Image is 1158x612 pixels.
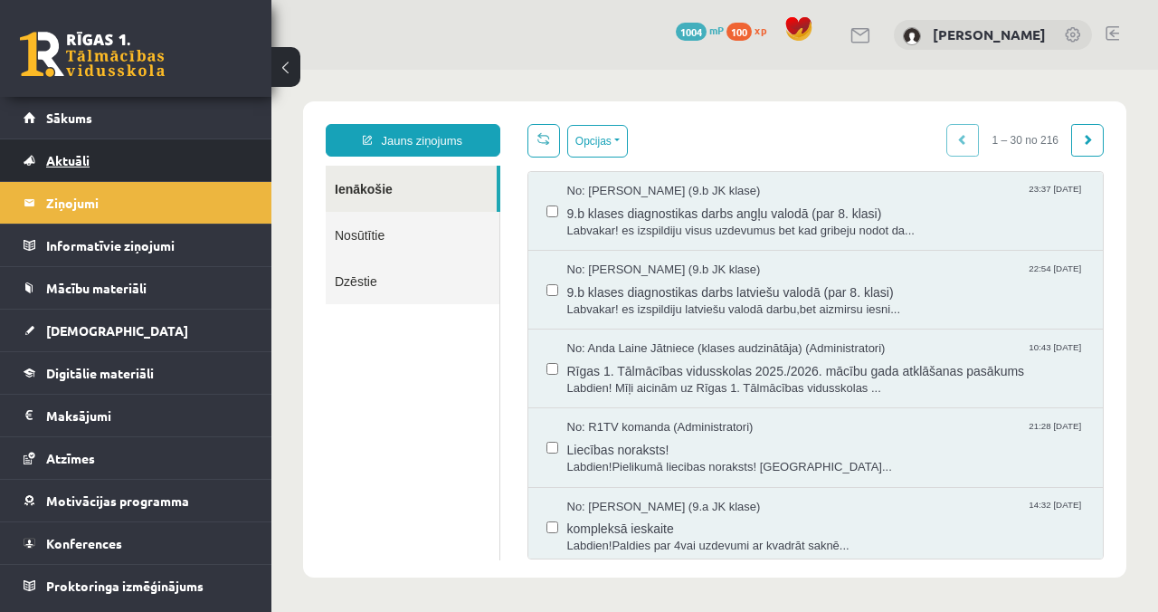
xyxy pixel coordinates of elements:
[54,54,229,87] a: Jauns ziņojums
[676,23,724,37] a: 1004 mP
[46,322,188,339] span: [DEMOGRAPHIC_DATA]
[46,395,249,436] legend: Maksājumi
[757,429,813,443] span: 14:32 [DATE]
[707,54,801,87] span: 1 – 30 no 216
[296,271,614,288] span: No: Anda Laine Jātniece (klases audzinātāja) (Administratori)
[46,225,249,266] legend: Informatīvie ziņojumi
[46,535,122,551] span: Konferences
[296,153,814,170] span: Labvakar! es izspildiju visus uzdevumus bet kad gribeju nodot da...
[24,182,249,224] a: Ziņojumi
[296,311,814,328] span: Labdien! Mīļi aicinām uz Rīgas 1. Tālmācības vidusskolas ...
[296,209,814,232] span: 9.b klases diagnostikas darbs latviešu valodā (par 8. klasi)
[726,23,752,41] span: 100
[296,389,814,406] span: Labdien!Pielikumā liecibas noraksts! [GEOGRAPHIC_DATA]...
[46,182,249,224] legend: Ziņojumi
[755,23,766,37] span: xp
[296,445,814,468] span: kompleksā ieskaite
[757,113,813,127] span: 23:37 [DATE]
[296,288,814,311] span: Rīgas 1. Tālmācības vidusskolas 2025./2026. mācību gada atklāšanas pasākums
[24,139,249,181] a: Aktuāli
[296,192,814,248] a: No: [PERSON_NAME] (9.b JK klase) 22:54 [DATE] 9.b klases diagnostikas darbs latviešu valodā (par ...
[46,152,90,168] span: Aktuāli
[46,450,95,466] span: Atzīmes
[676,23,707,41] span: 1004
[20,32,165,77] a: Rīgas 1. Tālmācības vidusskola
[903,27,921,45] img: Jana Sarkaniča
[933,25,1046,43] a: [PERSON_NAME]
[46,110,92,126] span: Sākums
[24,395,249,436] a: Maksājumi
[24,352,249,394] a: Digitālie materiāli
[296,429,814,485] a: No: [PERSON_NAME] (9.a JK klase) 14:32 [DATE] kompleksā ieskaite Labdien!Paldies par 4vai uzdevum...
[24,565,249,607] a: Proktoringa izmēģinājums
[46,492,189,509] span: Motivācijas programma
[296,271,814,327] a: No: Anda Laine Jātniece (klases audzinātāja) (Administratori) 10:43 [DATE] Rīgas 1. Tālmācības vi...
[757,192,813,206] span: 22:54 [DATE]
[296,367,814,389] span: Liecības noraksts!
[54,142,228,188] a: Nosūtītie
[296,113,814,169] a: No: [PERSON_NAME] (9.b JK klase) 23:37 [DATE] 9.b klases diagnostikas darbs angļu valodā (par 8. ...
[24,437,249,479] a: Atzīmes
[54,96,225,142] a: Ienākošie
[54,188,228,234] a: Dzēstie
[46,365,154,381] span: Digitālie materiāli
[296,468,814,485] span: Labdien!Paldies par 4vai uzdevumi ar kvadrāt saknē...
[296,55,356,88] button: Opcijas
[296,429,489,446] span: No: [PERSON_NAME] (9.a JK klase)
[296,349,482,367] span: No: R1TV komanda (Administratori)
[46,578,204,594] span: Proktoringa izmēģinājums
[296,130,814,153] span: 9.b klases diagnostikas darbs angļu valodā (par 8. klasi)
[296,113,489,130] span: No: [PERSON_NAME] (9.b JK klase)
[24,310,249,351] a: [DEMOGRAPHIC_DATA]
[757,349,813,363] span: 21:28 [DATE]
[24,480,249,521] a: Motivācijas programma
[24,522,249,564] a: Konferences
[24,225,249,266] a: Informatīvie ziņojumi
[709,23,724,37] span: mP
[757,271,813,284] span: 10:43 [DATE]
[296,349,814,406] a: No: R1TV komanda (Administratori) 21:28 [DATE] Liecības noraksts! Labdien!Pielikumā liecibas nora...
[726,23,775,37] a: 100 xp
[296,192,489,209] span: No: [PERSON_NAME] (9.b JK klase)
[24,97,249,139] a: Sākums
[296,232,814,249] span: Labvakar! es izspildiju latviešu valodā darbu,bet aizmirsu iesni...
[24,267,249,309] a: Mācību materiāli
[46,280,147,296] span: Mācību materiāli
